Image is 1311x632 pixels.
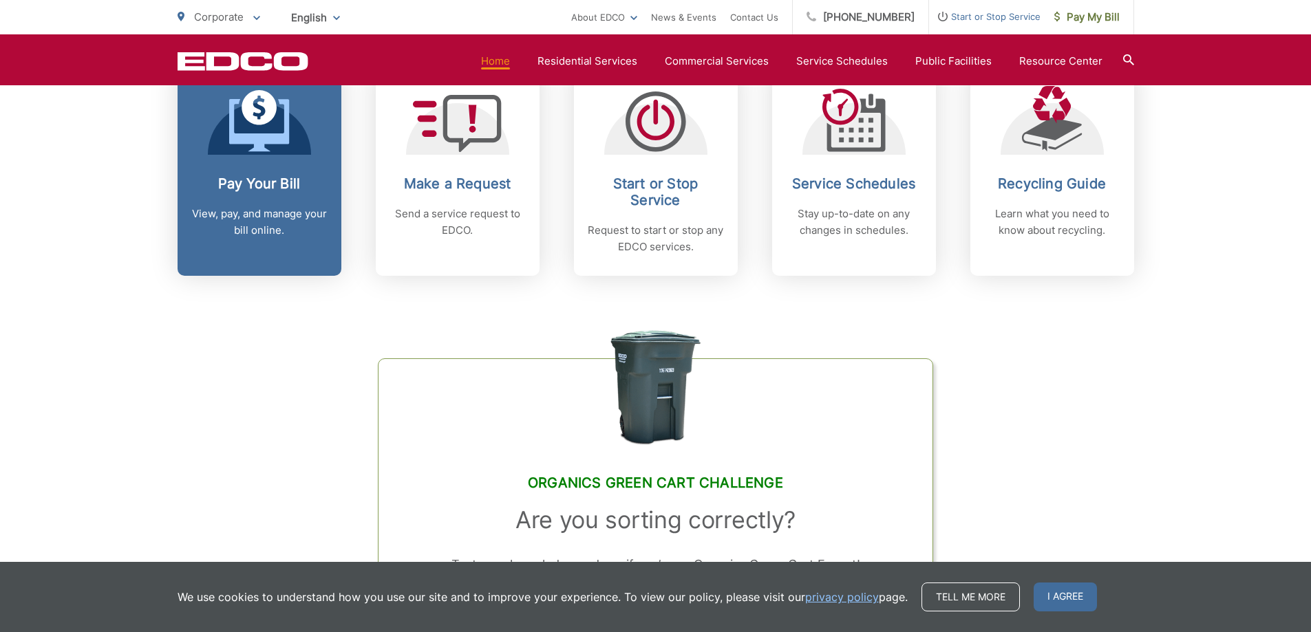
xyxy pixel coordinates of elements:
span: Pay My Bill [1054,9,1120,25]
h2: Service Schedules [786,175,922,192]
p: Send a service request to EDCO. [390,206,526,239]
a: Commercial Services [665,53,769,69]
h2: Pay Your Bill [191,175,328,192]
a: About EDCO [571,9,637,25]
a: Pay Your Bill View, pay, and manage your bill online. [178,65,341,276]
p: Learn what you need to know about recycling. [984,206,1120,239]
a: Resource Center [1019,53,1102,69]
p: Stay up-to-date on any changes in schedules. [786,206,922,239]
p: Test your knowledge and see if you’re an Organics Green Cart Expert! [413,554,897,575]
p: View, pay, and manage your bill online. [191,206,328,239]
span: I agree [1034,582,1097,611]
a: Public Facilities [915,53,992,69]
a: EDCD logo. Return to the homepage. [178,52,308,71]
a: Make a Request Send a service request to EDCO. [376,65,540,276]
a: Tell me more [921,582,1020,611]
a: Residential Services [537,53,637,69]
h3: Are you sorting correctly? [413,506,897,534]
a: privacy policy [805,589,879,605]
h2: Start or Stop Service [588,175,724,208]
a: News & Events [651,9,716,25]
h2: Organics Green Cart Challenge [413,475,897,491]
span: English [281,6,350,30]
a: Recycling Guide Learn what you need to know about recycling. [970,65,1134,276]
a: Contact Us [730,9,778,25]
span: Corporate [194,10,244,23]
h2: Recycling Guide [984,175,1120,192]
p: We use cookies to understand how you use our site and to improve your experience. To view our pol... [178,589,908,605]
a: Service Schedules Stay up-to-date on any changes in schedules. [772,65,936,276]
a: Home [481,53,510,69]
a: Service Schedules [796,53,888,69]
h2: Make a Request [390,175,526,192]
p: Request to start or stop any EDCO services. [588,222,724,255]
